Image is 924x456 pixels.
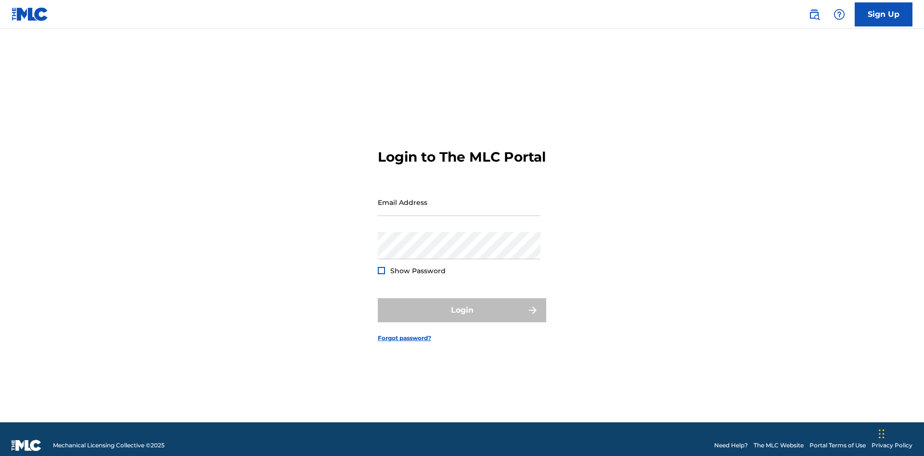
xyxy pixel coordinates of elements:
[879,419,885,448] div: Drag
[855,2,912,26] a: Sign Up
[876,410,924,456] iframe: Chat Widget
[805,5,824,24] a: Public Search
[872,441,912,450] a: Privacy Policy
[830,5,849,24] div: Help
[390,266,446,275] span: Show Password
[378,334,431,342] a: Forgot password?
[808,9,820,20] img: search
[378,149,546,165] h3: Login to The MLC Portal
[834,9,845,20] img: help
[12,7,49,21] img: MLC Logo
[53,441,165,450] span: Mechanical Licensing Collective © 2025
[809,441,866,450] a: Portal Terms of Use
[12,440,41,451] img: logo
[714,441,748,450] a: Need Help?
[754,441,804,450] a: The MLC Website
